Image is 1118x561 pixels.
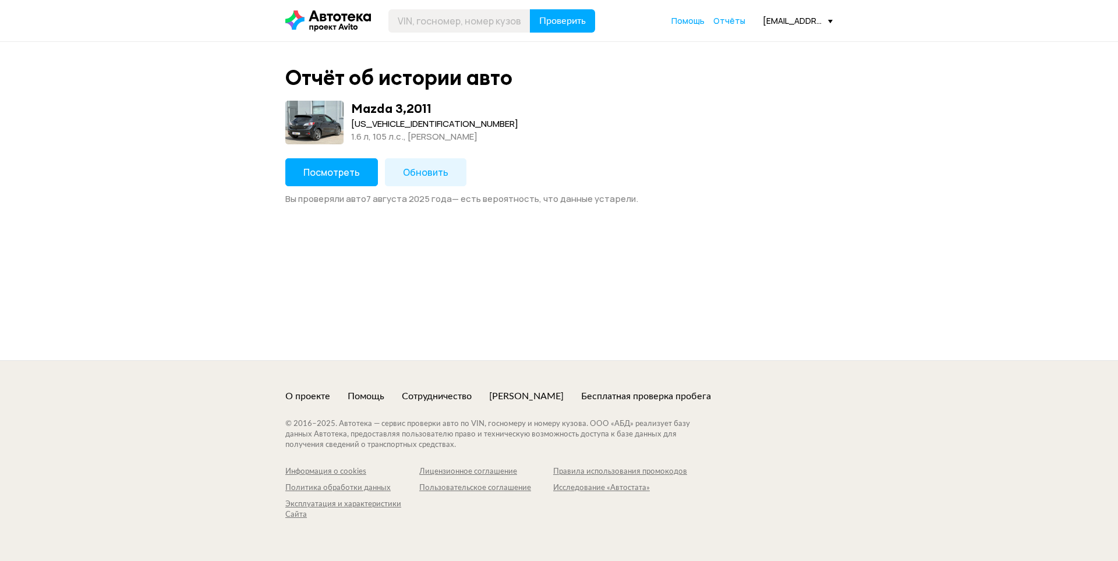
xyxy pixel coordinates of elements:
div: Mazda 3 , 2011 [351,101,431,116]
div: 1.6 л, 105 л.c., [PERSON_NAME] [351,130,518,143]
div: Вы проверяли авто 7 августа 2025 года — есть вероятность, что данные устарели. [285,193,833,205]
button: Обновить [385,158,466,186]
div: © 2016– 2025 . Автотека — сервис проверки авто по VIN, госномеру и номеру кузова. ООО «АБД» реали... [285,419,713,450]
button: Проверить [530,9,595,33]
a: Эксплуатация и характеристики Сайта [285,499,419,520]
span: Отчёты [713,15,745,26]
a: Лицензионное соглашение [419,467,553,477]
a: [PERSON_NAME] [489,390,564,403]
a: Сотрудничество [402,390,472,403]
a: О проекте [285,390,330,403]
button: Посмотреть [285,158,378,186]
a: Бесплатная проверка пробега [581,390,711,403]
span: Посмотреть [303,166,360,179]
a: Информация о cookies [285,467,419,477]
span: Проверить [539,16,586,26]
a: Политика обработки данных [285,483,419,493]
a: Правила использования промокодов [553,467,687,477]
div: [EMAIL_ADDRESS][DOMAIN_NAME] [763,15,833,26]
a: Исследование «Автостата» [553,483,687,493]
a: Помощь [348,390,384,403]
div: [US_VEHICLE_IDENTIFICATION_NUMBER] [351,118,518,130]
span: Обновить [403,166,448,179]
a: Отчёты [713,15,745,27]
span: Помощь [671,15,705,26]
a: Пользовательское соглашение [419,483,553,493]
div: Отчёт об истории авто [285,65,512,90]
a: Помощь [671,15,705,27]
input: VIN, госномер, номер кузова [388,9,530,33]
